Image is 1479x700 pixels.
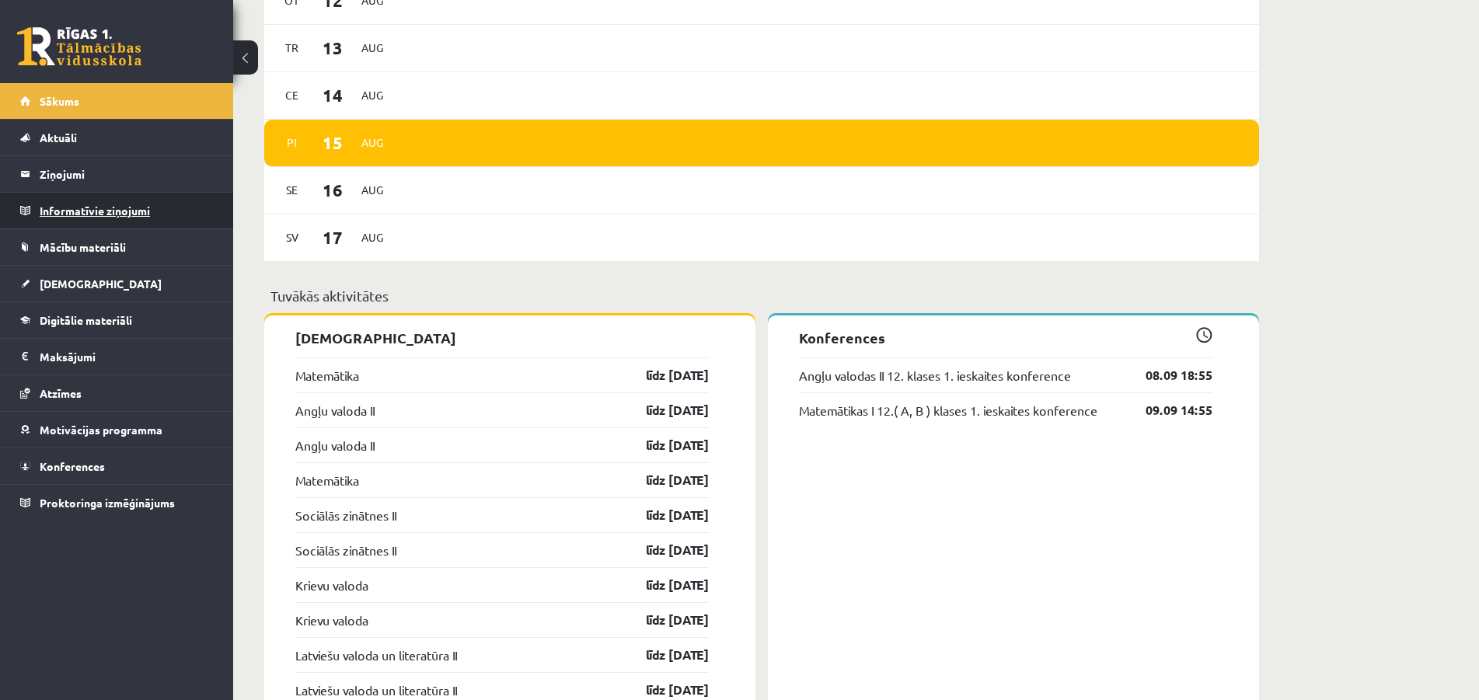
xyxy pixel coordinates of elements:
a: līdz [DATE] [619,436,709,454]
span: Aug [356,83,389,107]
a: Latviešu valoda un literatūra II [295,646,457,664]
span: [DEMOGRAPHIC_DATA] [40,277,162,291]
a: Sociālās zinātnes II [295,506,396,524]
a: Angļu valoda II [295,401,375,420]
span: 14 [309,82,357,108]
span: Digitālie materiāli [40,313,132,327]
span: 17 [309,225,357,250]
a: Mācību materiāli [20,229,214,265]
a: Matemātikas I 12.( A, B ) klases 1. ieskaites konference [799,401,1097,420]
a: Ziņojumi [20,156,214,192]
a: Proktoringa izmēģinājums [20,485,214,521]
span: Atzīmes [40,386,82,400]
span: Sākums [40,94,79,108]
a: Konferences [20,448,214,484]
a: Atzīmes [20,375,214,411]
legend: Ziņojumi [40,156,214,192]
a: Sociālās zinātnes II [295,541,396,559]
a: Krievu valoda [295,611,368,629]
span: Tr [276,36,309,60]
span: Aug [356,178,389,202]
p: Konferences [799,327,1212,348]
span: 15 [309,130,357,155]
legend: Informatīvie ziņojumi [40,193,214,228]
p: Tuvākās aktivitātes [270,285,1253,306]
p: [DEMOGRAPHIC_DATA] [295,327,709,348]
a: līdz [DATE] [619,576,709,594]
span: Proktoringa izmēģinājums [40,496,175,510]
span: Mācību materiāli [40,240,126,254]
a: Angļu valodas II 12. klases 1. ieskaites konference [799,366,1071,385]
a: līdz [DATE] [619,471,709,489]
span: Aug [356,36,389,60]
a: Matemātika [295,366,359,385]
a: Digitālie materiāli [20,302,214,338]
a: līdz [DATE] [619,681,709,699]
a: Maksājumi [20,339,214,374]
a: līdz [DATE] [619,611,709,629]
a: Krievu valoda [295,576,368,594]
a: Latviešu valoda un literatūra II [295,681,457,699]
a: līdz [DATE] [619,401,709,420]
span: Sv [276,225,309,249]
span: Aug [356,225,389,249]
span: Konferences [40,459,105,473]
a: līdz [DATE] [619,506,709,524]
span: Se [276,178,309,202]
a: Rīgas 1. Tālmācības vidusskola [17,27,141,66]
a: līdz [DATE] [619,366,709,385]
a: [DEMOGRAPHIC_DATA] [20,266,214,301]
span: Pi [276,131,309,155]
legend: Maksājumi [40,339,214,374]
span: 16 [309,177,357,203]
span: Ce [276,83,309,107]
span: Aug [356,131,389,155]
a: Sākums [20,83,214,119]
a: līdz [DATE] [619,646,709,664]
span: Motivācijas programma [40,423,162,437]
span: Aktuāli [40,131,77,145]
span: 13 [309,35,357,61]
a: 09.09 14:55 [1122,401,1212,420]
a: Angļu valoda II [295,436,375,454]
a: 08.09 18:55 [1122,366,1212,385]
a: Motivācijas programma [20,412,214,448]
a: Informatīvie ziņojumi [20,193,214,228]
a: līdz [DATE] [619,541,709,559]
a: Matemātika [295,471,359,489]
a: Aktuāli [20,120,214,155]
